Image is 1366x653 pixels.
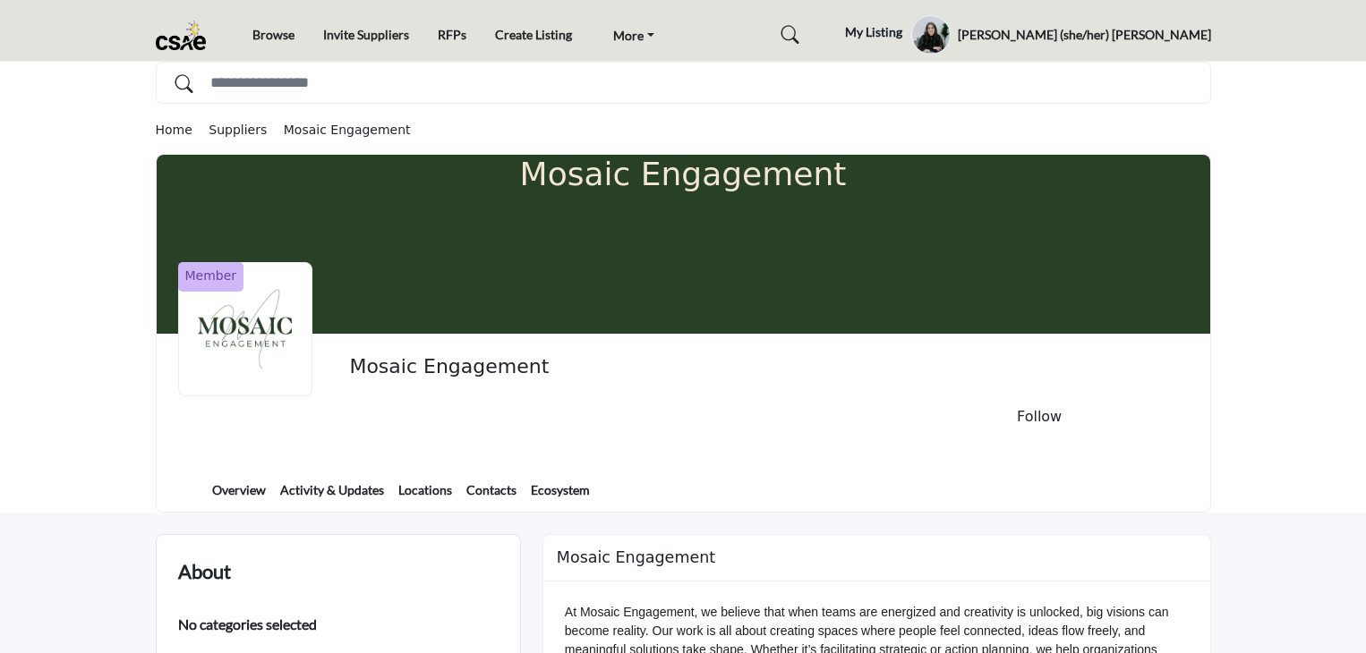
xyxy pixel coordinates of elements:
[495,27,572,42] a: Create Listing
[279,480,385,512] a: Activity & Updates
[845,24,902,40] h5: My Listing
[178,614,317,635] b: No categories selected
[156,123,209,137] a: Home
[465,480,517,512] a: Contacts
[958,26,1211,44] h5: [PERSON_NAME] (she/her) [PERSON_NAME]
[252,27,295,42] a: Browse
[211,480,267,512] a: Overview
[185,267,237,285] span: Member
[764,21,809,50] a: Search
[601,22,667,47] a: More
[284,123,411,137] a: Mosaic Engagement
[209,123,283,137] a: Suppliers
[921,410,943,424] button: Like
[323,27,409,42] a: Invite Suppliers
[952,397,1128,437] button: Follow
[1167,410,1189,424] button: More details
[557,548,715,567] h2: Mosaic Engagement
[911,15,951,55] button: Show hide supplier dropdown
[438,27,466,42] a: RFPs
[397,480,453,512] a: Locations
[819,21,902,43] div: My Listing
[178,556,231,586] h2: About
[520,155,847,334] h5: Mosaic Engagement
[530,480,591,512] a: Ecosystem
[156,62,1211,104] input: Search Solutions
[1137,410,1158,424] button: Edit company
[349,355,841,378] h2: Mosaic Engagement
[156,21,216,50] img: site Logo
